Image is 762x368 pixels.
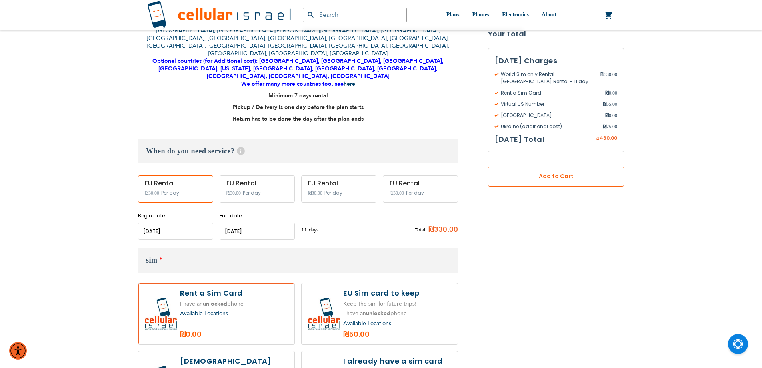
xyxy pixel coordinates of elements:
[390,190,404,196] span: ₪30.00
[446,12,460,18] span: Plans
[603,101,606,108] span: ₪
[390,180,451,187] div: EU Rental
[488,167,624,187] button: Add to Cart
[303,8,407,22] input: Search
[502,12,529,18] span: Electronics
[595,135,600,142] span: ₪
[220,212,295,219] label: End date
[406,189,424,197] span: Per day
[180,310,228,317] a: Available Locations
[343,320,391,327] a: Available Locations
[605,112,609,119] span: ₪
[145,190,159,196] span: ₪30.00
[138,223,213,240] input: MM/DD/YYYY
[495,101,603,108] span: Virtual US Number
[344,80,355,88] a: here
[605,112,617,119] span: 0.00
[600,71,617,85] span: 330.00
[600,135,617,141] span: 460.00
[605,89,617,97] span: 0.00
[152,57,444,88] strong: Optional countries (for Additional cost): [GEOGRAPHIC_DATA], [GEOGRAPHIC_DATA], [GEOGRAPHIC_DATA]...
[220,223,295,240] input: MM/DD/YYYY
[495,133,544,145] h3: [DATE] Total
[233,115,364,123] strong: Return has to be done the day after the plan ends
[147,1,291,29] img: Cellular Israel Logo
[603,123,606,130] span: ₪
[301,226,309,233] span: 11
[324,189,342,197] span: Per day
[161,189,179,197] span: Per day
[605,89,609,97] span: ₪
[514,173,598,181] span: Add to Cart
[138,139,458,163] h3: When do you need service?
[9,342,27,360] div: Accessibility Menu
[243,189,261,197] span: Per day
[308,180,370,187] div: EU Rental
[308,190,322,196] span: ₪30.00
[495,55,617,67] h3: [DATE] Charges
[268,92,328,99] strong: Minimum 7 days rental
[495,89,605,97] span: Rent a Sim Card
[237,147,245,155] span: Help
[600,71,604,78] span: ₪
[542,12,556,18] span: About
[495,112,605,119] span: [GEOGRAPHIC_DATA]
[145,180,206,187] div: EU Rental
[146,256,158,264] span: sim
[309,226,318,233] span: days
[415,226,425,233] span: Total
[495,123,603,130] span: Ukraine (additional cost)
[232,103,364,111] strong: Pickup / Delivery is one day before the plan starts
[138,212,213,219] label: Begin date
[226,190,241,196] span: ₪30.00
[488,28,624,40] strong: Your Total
[603,123,617,130] span: 75.00
[603,101,617,108] span: 55.00
[472,12,489,18] span: Phones
[495,71,600,85] span: World Sim only Rental - [GEOGRAPHIC_DATA] Rental - 11 day
[226,180,288,187] div: EU Rental
[425,224,458,236] span: ₪330.00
